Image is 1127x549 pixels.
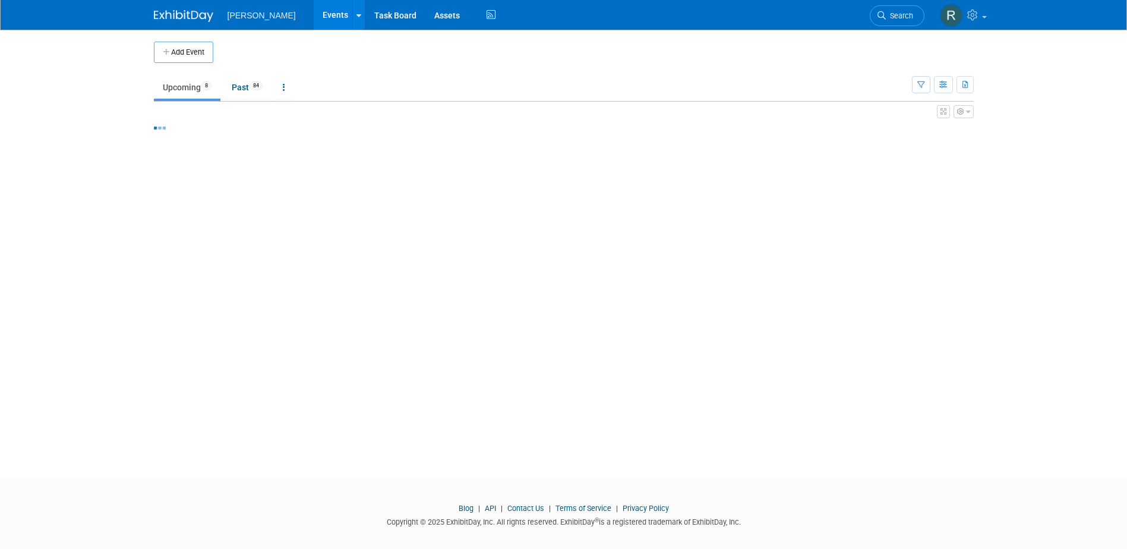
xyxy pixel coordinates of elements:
[623,504,669,513] a: Privacy Policy
[546,504,554,513] span: |
[870,5,924,26] a: Search
[485,504,496,513] a: API
[498,504,506,513] span: |
[250,81,263,90] span: 84
[154,10,213,22] img: ExhibitDay
[228,11,296,20] span: [PERSON_NAME]
[613,504,621,513] span: |
[459,504,473,513] a: Blog
[223,76,272,99] a: Past84
[154,42,213,63] button: Add Event
[886,11,913,20] span: Search
[595,517,599,523] sup: ®
[555,504,611,513] a: Terms of Service
[475,504,483,513] span: |
[940,4,962,27] img: Rachel Lukcic
[154,127,166,130] img: loading...
[154,76,220,99] a: Upcoming8
[201,81,211,90] span: 8
[507,504,544,513] a: Contact Us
